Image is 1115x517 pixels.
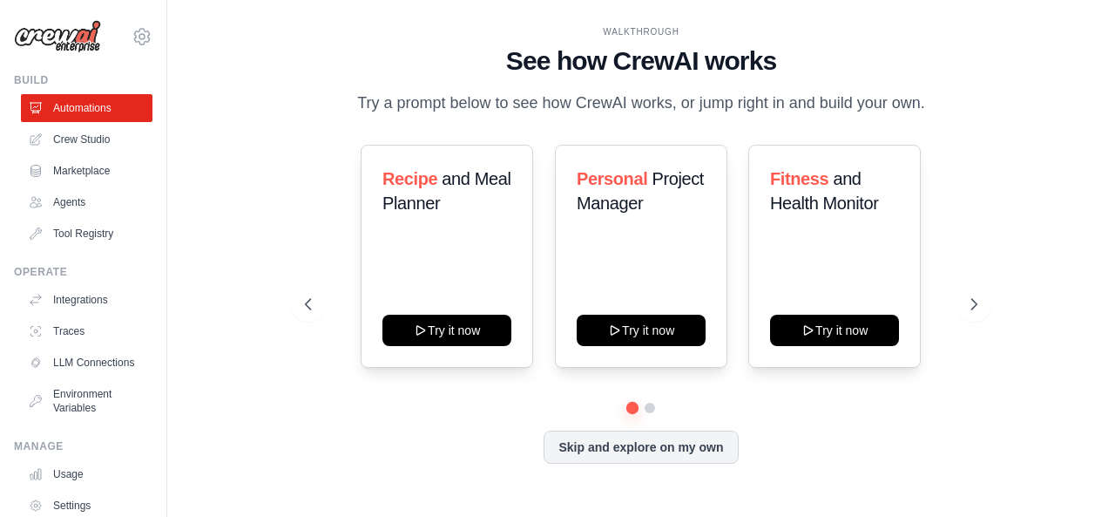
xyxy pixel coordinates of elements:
div: WALKTHROUGH [305,25,976,38]
span: Project Manager [577,169,704,213]
button: Skip and explore on my own [544,431,738,464]
a: Integrations [21,286,152,314]
button: Try it now [382,315,511,346]
span: Recipe [382,169,437,188]
a: Automations [21,94,152,122]
span: Personal [577,169,647,188]
h1: See how CrewAI works [305,45,976,77]
a: Usage [21,460,152,488]
button: Try it now [577,315,706,346]
iframe: Chat Widget [1028,433,1115,517]
span: and Health Monitor [770,169,878,213]
a: Traces [21,317,152,345]
span: Fitness [770,169,828,188]
button: Try it now [770,315,899,346]
a: Crew Studio [21,126,152,153]
span: and Meal Planner [382,169,510,213]
div: Operate [14,265,152,279]
a: Tool Registry [21,220,152,248]
div: Manage [14,439,152,453]
a: Environment Variables [21,380,152,422]
img: Logo [14,20,101,53]
a: LLM Connections [21,349,152,377]
a: Marketplace [21,157,152,185]
div: Build [14,73,152,87]
a: Agents [21,188,152,216]
p: Try a prompt below to see how CrewAI works, or jump right in and build your own. [348,91,934,116]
